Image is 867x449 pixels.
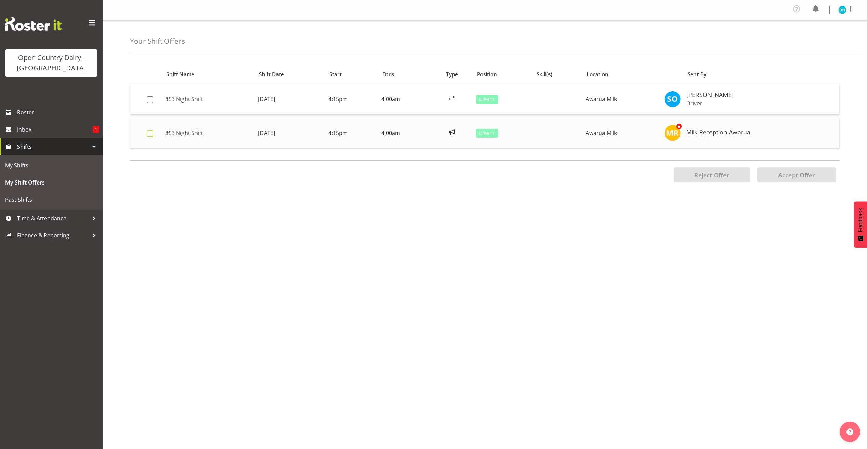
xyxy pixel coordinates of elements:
img: Rosterit website logo [5,17,62,31]
div: Shift Date [259,70,322,78]
a: My Shifts [2,157,101,174]
td: 4:00am [379,84,431,114]
a: Past Shifts [2,191,101,208]
img: milk-reception-awarua7542.jpg [664,125,681,141]
span: Roster [17,107,99,118]
a: My Shift Offers [2,174,101,191]
span: Accept Offer [778,171,815,179]
span: My Shifts [5,160,97,171]
button: Reject Offer [674,167,750,182]
td: Awarua Milk [583,118,662,148]
button: Accept Offer [757,167,836,182]
button: Feedback - Show survey [854,201,867,248]
p: Driver [686,100,834,107]
span: Inbox [17,124,93,135]
div: Shift Name [166,70,251,78]
span: 1 [93,126,99,133]
td: [DATE] [255,84,326,114]
td: 4:00am [379,118,431,148]
span: Past Shifts [5,194,97,205]
div: Type [435,70,469,78]
span: Time & Attendance [17,213,89,223]
span: My Shift Offers [5,177,97,188]
div: Position [477,70,529,78]
td: 4:15pm [326,84,379,114]
h5: Milk Reception Awarua [686,129,834,136]
div: Start [329,70,375,78]
span: Reject Offer [694,171,729,179]
td: Awarua Milk [583,84,662,114]
span: Feedback [857,208,864,232]
span: Shifts [17,141,89,152]
h5: [PERSON_NAME] [686,92,834,98]
td: 853 Night Shift [163,84,255,114]
div: Open Country Dairy - [GEOGRAPHIC_DATA] [12,53,91,73]
td: 4:15pm [326,118,379,148]
div: Skill(s) [537,70,579,78]
div: Location [587,70,658,78]
div: Ends [382,70,427,78]
td: 853 Night Shift [163,118,255,148]
img: dean-henderson7444.jpg [838,6,846,14]
span: Driver 1 [479,130,495,136]
div: Sent By [688,70,836,78]
td: [DATE] [255,118,326,148]
span: Driver 1 [479,96,495,103]
img: help-xxl-2.png [846,428,853,435]
img: sean-oneill10131.jpg [664,91,681,107]
h4: Your Shift Offers [130,37,185,45]
span: Finance & Reporting [17,230,89,241]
